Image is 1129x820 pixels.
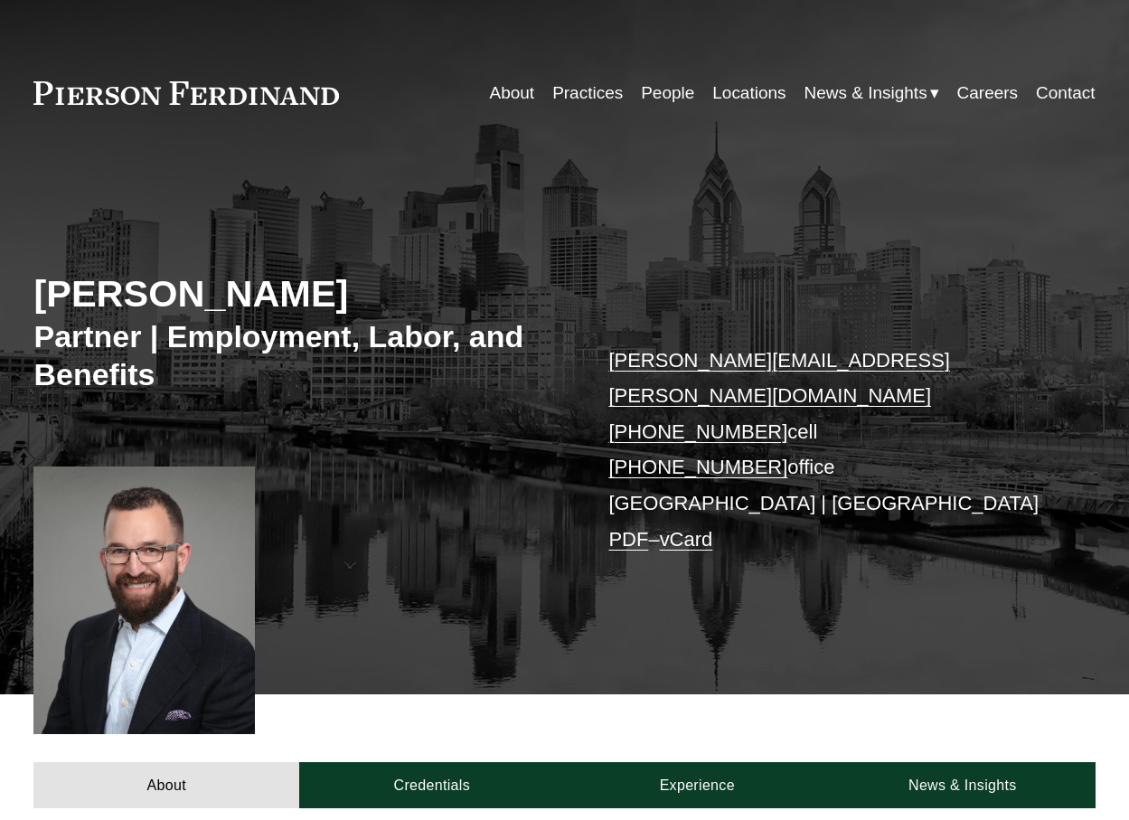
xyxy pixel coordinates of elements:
[608,528,648,551] a: PDF
[830,762,1096,807] a: News & Insights
[33,317,564,393] h3: Partner | Employment, Labor, and Benefits
[660,528,713,551] a: vCard
[565,762,831,807] a: Experience
[608,456,787,478] a: [PHONE_NUMBER]
[804,78,927,108] span: News & Insights
[33,762,299,807] a: About
[608,349,950,408] a: [PERSON_NAME][EMAIL_ADDRESS][PERSON_NAME][DOMAIN_NAME]
[712,76,786,110] a: Locations
[804,76,939,110] a: folder dropdown
[490,76,535,110] a: About
[33,271,564,316] h2: [PERSON_NAME]
[1036,76,1095,110] a: Contact
[957,76,1019,110] a: Careers
[608,420,787,443] a: [PHONE_NUMBER]
[641,76,694,110] a: People
[552,76,623,110] a: Practices
[608,343,1050,558] p: cell office [GEOGRAPHIC_DATA] | [GEOGRAPHIC_DATA] –
[299,762,565,807] a: Credentials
